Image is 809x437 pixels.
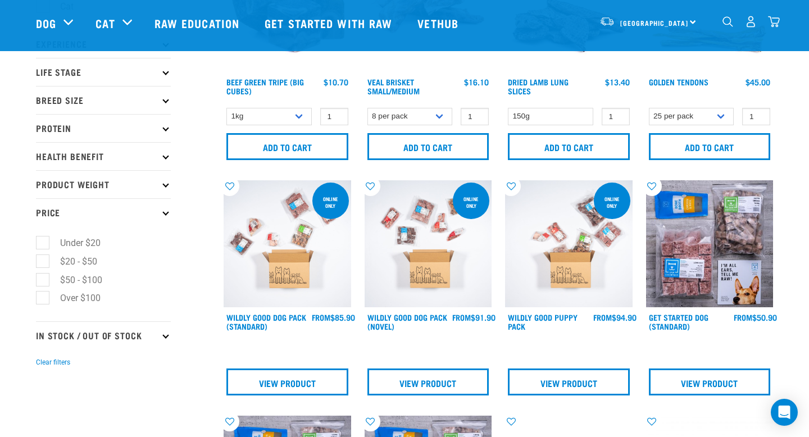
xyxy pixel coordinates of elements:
[605,78,630,87] div: $13.40
[320,108,348,125] input: 1
[367,80,420,93] a: Veal Brisket Small/Medium
[508,80,569,93] a: Dried Lamb Lung Slices
[593,313,637,322] div: $94.90
[508,368,630,395] a: View Product
[649,133,771,160] input: Add to cart
[226,315,306,328] a: Wildly Good Dog Pack (Standard)
[508,133,630,160] input: Add to cart
[646,180,774,308] img: NSP Dog Standard Update
[602,108,630,125] input: 1
[594,190,630,214] div: Online Only
[42,273,107,287] label: $50 - $100
[42,236,105,250] label: Under $20
[367,315,447,328] a: Wildly Good Dog Pack (Novel)
[593,315,612,319] span: FROM
[312,190,349,214] div: Online Only
[599,16,615,26] img: van-moving.png
[312,313,355,322] div: $85.90
[226,368,348,395] a: View Product
[36,321,171,349] p: In Stock / Out Of Stock
[771,399,798,426] div: Open Intercom Messenger
[226,133,348,160] input: Add to cart
[461,108,489,125] input: 1
[746,78,770,87] div: $45.00
[452,315,471,319] span: FROM
[226,80,304,93] a: Beef Green Tripe (Big Cubes)
[620,21,688,25] span: [GEOGRAPHIC_DATA]
[722,16,733,27] img: home-icon-1@2x.png
[367,133,489,160] input: Add to cart
[36,170,171,198] p: Product Weight
[312,315,330,319] span: FROM
[649,368,771,395] a: View Product
[96,15,115,31] a: Cat
[734,313,777,322] div: $50.90
[36,15,56,31] a: Dog
[36,142,171,170] p: Health Benefit
[734,315,752,319] span: FROM
[406,1,472,45] a: Vethub
[36,58,171,86] p: Life Stage
[36,198,171,226] p: Price
[143,1,253,45] a: Raw Education
[464,78,489,87] div: $16.10
[324,78,348,87] div: $10.70
[42,254,102,268] label: $20 - $50
[745,16,757,28] img: user.png
[42,291,105,305] label: Over $100
[768,16,780,28] img: home-icon@2x.png
[453,190,489,214] div: Online Only
[36,86,171,114] p: Breed Size
[253,1,406,45] a: Get started with Raw
[649,80,708,84] a: Golden Tendons
[649,315,708,328] a: Get Started Dog (Standard)
[742,108,770,125] input: 1
[224,180,351,308] img: Dog 0 2sec
[36,114,171,142] p: Protein
[36,357,70,367] button: Clear filters
[367,368,489,395] a: View Product
[508,315,578,328] a: Wildly Good Puppy Pack
[505,180,633,308] img: Puppy 0 2sec
[452,313,496,322] div: $91.90
[365,180,492,308] img: Dog Novel 0 2sec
